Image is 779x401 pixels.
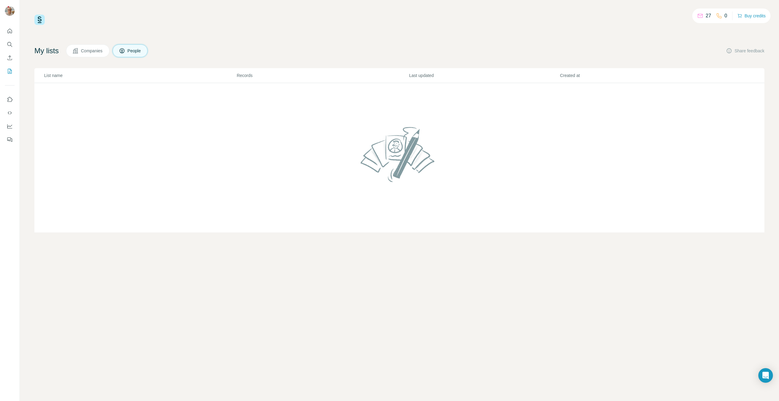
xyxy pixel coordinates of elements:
button: Use Surfe on LinkedIn [5,94,15,105]
img: Surfe Logo [34,15,45,25]
button: Enrich CSV [5,52,15,63]
p: 27 [706,12,711,19]
button: Use Surfe API [5,107,15,118]
img: No lists found [358,122,441,187]
button: Quick start [5,26,15,37]
button: Buy credits [737,12,766,20]
p: 0 [725,12,727,19]
p: Records [237,72,409,78]
div: Open Intercom Messenger [758,368,773,383]
p: Last updated [409,72,559,78]
button: Share feedback [726,48,764,54]
p: Created at [560,72,710,78]
h4: My lists [34,46,59,56]
span: Companies [81,48,103,54]
span: People [128,48,141,54]
button: My lists [5,66,15,77]
button: Feedback [5,134,15,145]
img: Avatar [5,6,15,16]
button: Dashboard [5,121,15,132]
p: List name [44,72,236,78]
button: Search [5,39,15,50]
